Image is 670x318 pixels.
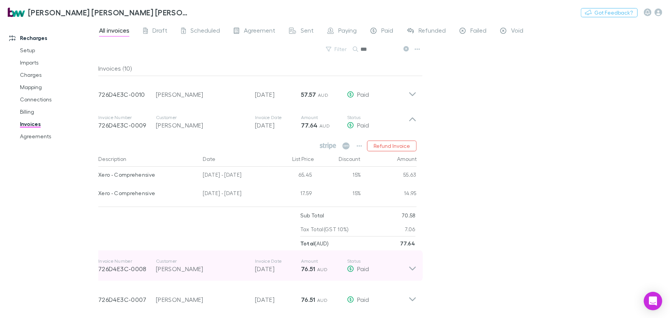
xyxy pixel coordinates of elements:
div: [PERSON_NAME] [156,295,247,304]
p: Amount [301,258,347,264]
p: Amount [301,114,347,121]
a: Imports [12,56,102,69]
div: Invoice Number726D4E3C-0009Customer[PERSON_NAME]Invoice Date[DATE]Amount77.64 AUDStatusPaid [92,107,423,137]
p: 7.06 [405,222,415,236]
strong: 76.51 [301,265,316,273]
a: Charges [12,69,102,81]
div: [PERSON_NAME] [156,90,247,99]
span: Paid [381,26,393,36]
span: All invoices [99,26,129,36]
button: Filter [322,45,351,54]
div: [PERSON_NAME] [156,264,247,273]
a: Setup [12,44,102,56]
a: Mapping [12,81,102,93]
div: 726D4E3C-0007[PERSON_NAME][DATE]76.51 AUDPaid [92,281,423,312]
span: AUD [318,92,328,98]
p: Status [347,114,409,121]
strong: Total [300,240,315,247]
span: Draft [152,26,167,36]
div: 15% [315,167,361,185]
strong: 76.51 [301,296,316,303]
span: Paying [338,26,357,36]
a: Billing [12,106,102,118]
p: [DATE] [255,295,301,304]
strong: 77.64 [400,240,415,247]
span: Agreement [244,26,275,36]
span: Refunded [419,26,446,36]
div: 726D4E3C-0010[PERSON_NAME][DATE]57.57 AUDPaid [92,76,423,107]
span: Paid [357,121,369,129]
p: 726D4E3C-0010 [98,90,156,99]
p: [DATE] [255,90,301,99]
p: Status [347,258,409,264]
p: 70.58 [402,209,415,222]
p: [DATE] [255,264,301,273]
div: 65.45 [269,167,315,185]
p: Invoice Date [255,258,301,264]
a: Agreements [12,130,102,142]
span: Sent [301,26,314,36]
div: [DATE] - [DATE] [200,185,269,204]
div: 15% [315,185,361,204]
strong: 57.57 [301,91,316,98]
div: 14.95 [361,185,417,204]
div: 17.59 [269,185,315,204]
p: Tax Total (GST 10%) [300,222,349,236]
img: Brewster Walsh Waters Partners's Logo [8,8,25,17]
span: AUD [317,267,328,272]
p: Invoice Number [98,114,156,121]
p: 726D4E3C-0008 [98,264,156,273]
p: Invoice Number [98,258,156,264]
p: [DATE] [255,121,301,130]
div: Open Intercom Messenger [644,292,662,310]
div: Xero - Comprehensive [98,167,197,183]
span: AUD [319,123,330,129]
span: Void [511,26,523,36]
p: Customer [156,114,247,121]
a: Recharges [2,32,102,44]
span: Paid [357,296,369,303]
p: 726D4E3C-0007 [98,295,156,304]
div: [PERSON_NAME] [156,121,247,130]
a: Invoices [12,118,102,130]
strong: 77.64 [301,121,318,129]
button: Refund Invoice [367,141,417,151]
span: AUD [317,297,328,303]
span: Paid [357,265,369,272]
p: 726D4E3C-0009 [98,121,156,130]
p: Customer [156,258,247,264]
div: Xero - Comprehensive [98,185,197,201]
h3: [PERSON_NAME] [PERSON_NAME] [PERSON_NAME] Partners [28,8,190,17]
span: Paid [357,91,369,98]
span: Scheduled [190,26,220,36]
span: Failed [470,26,486,36]
p: Invoice Date [255,114,301,121]
div: Invoice Number726D4E3C-0008Customer[PERSON_NAME]Invoice Date[DATE]Amount76.51 AUDStatusPaid [92,250,423,281]
a: Connections [12,93,102,106]
a: [PERSON_NAME] [PERSON_NAME] [PERSON_NAME] Partners [3,3,195,22]
div: [DATE] - [DATE] [200,167,269,185]
p: Sub Total [300,209,324,222]
div: 55.63 [361,167,417,185]
p: ( AUD ) [300,237,329,250]
button: Got Feedback? [581,8,638,17]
